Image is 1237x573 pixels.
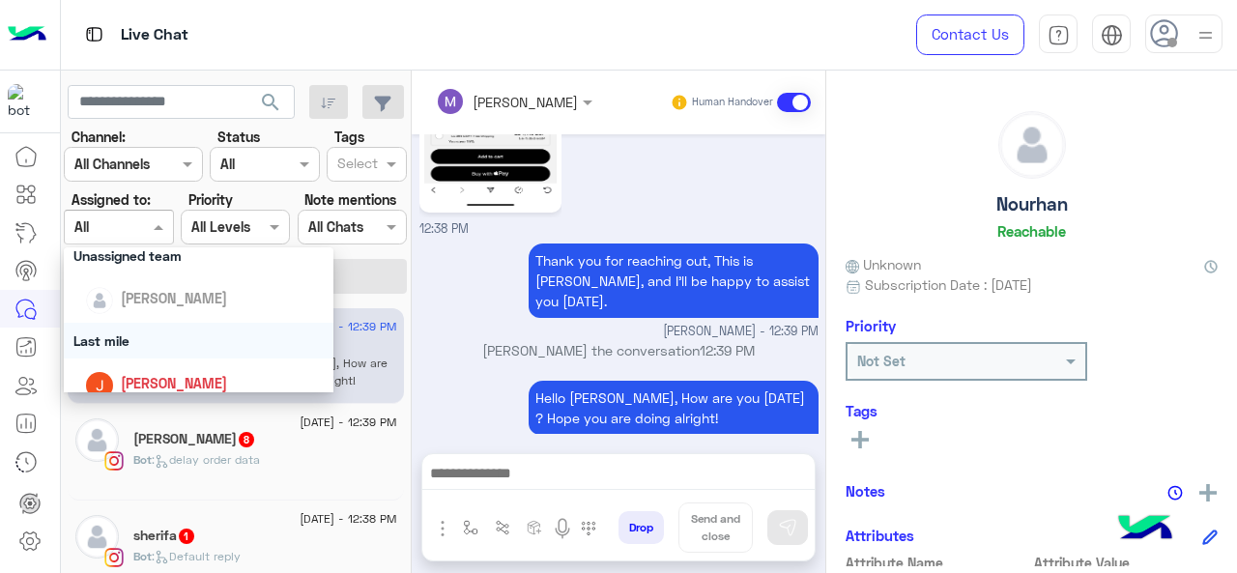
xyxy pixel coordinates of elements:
p: Live Chat [121,22,188,48]
img: defaultAdmin.png [86,287,113,314]
div: Select [334,153,378,178]
span: 12:38 PM [419,221,469,236]
button: select flow [455,512,487,544]
img: notes [1167,485,1183,501]
img: defaultAdmin.png [75,418,119,462]
span: Bot [133,549,152,563]
a: tab [1039,14,1078,55]
span: [DATE] - 12:38 PM [300,510,396,528]
button: Drop [618,511,664,544]
img: create order [527,520,542,535]
a: Contact Us [916,14,1024,55]
p: 4/9/2025, 12:39 PM [529,381,819,435]
div: Unassigned team [64,238,334,273]
label: Tags [334,127,364,147]
img: defaultAdmin.png [999,112,1065,178]
div: Last mile [64,323,334,358]
img: profile [1194,23,1218,47]
span: [DATE] - 12:39 PM [300,318,396,335]
span: : Default reply [152,549,241,563]
label: Assigned to: [72,189,151,210]
h6: Attributes [846,527,914,544]
img: hulul-logo.png [1111,496,1179,563]
span: [PERSON_NAME] [121,290,227,306]
img: defaultAdmin.png [75,515,119,559]
h6: Priority [846,317,896,334]
button: Trigger scenario [487,512,519,544]
h5: sherifa [133,528,196,544]
img: send attachment [431,517,454,540]
img: select flow [463,520,478,535]
span: Unknown [846,254,921,274]
span: 12:39 PM [700,342,755,358]
img: 317874714732967 [8,84,43,119]
span: search [259,91,282,114]
label: Note mentions [304,189,396,210]
h6: Tags [846,402,1218,419]
label: Status [217,127,260,147]
span: Attribute Name [846,553,1030,573]
ng-dropdown-panel: Options list [64,247,334,392]
img: send voice note [551,517,574,540]
img: tab [1101,24,1123,46]
small: Human Handover [692,95,773,110]
span: Attribute Value [1034,553,1219,573]
img: tab [82,22,106,46]
label: Channel: [72,127,126,147]
label: Priority [188,189,233,210]
span: [PERSON_NAME] - 12:39 PM [663,323,819,341]
img: make a call [581,521,596,536]
img: tab [1048,24,1070,46]
span: [DATE] - 12:39 PM [300,414,396,431]
span: : delay order data [152,452,260,467]
button: search [247,85,295,127]
img: Trigger scenario [495,520,510,535]
span: Subscription Date : [DATE] [865,274,1032,295]
p: 4/9/2025, 12:39 PM [529,244,819,318]
span: 8 [239,432,254,447]
h5: Nourhan [996,193,1068,215]
p: [PERSON_NAME] the conversation [419,340,819,360]
img: add [1199,484,1217,501]
h6: Notes [846,482,885,500]
span: Bot [133,452,152,467]
h5: Sherifa Eissa [133,431,256,447]
img: ACg8ocIHoe85-8MNdtJiRvXT8Y9FTlGa1bWdTiKCj1AzAADjF54sWA=s96-c [86,372,113,399]
button: create order [519,512,551,544]
img: Logo [8,14,46,55]
img: send message [778,518,797,537]
h6: Reachable [997,222,1066,240]
span: [PERSON_NAME] [121,375,227,391]
span: 1 [179,529,194,544]
img: Instagram [104,451,124,471]
img: Instagram [104,548,124,567]
button: Send and close [678,502,753,553]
